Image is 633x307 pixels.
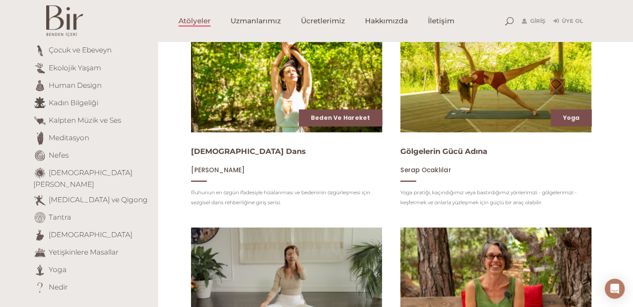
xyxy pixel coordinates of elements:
a: Human Design [49,81,102,89]
a: Kadın Bilgeliği [49,98,98,106]
a: Meditasyon [49,133,89,141]
a: [DEMOGRAPHIC_DATA] [49,230,132,238]
a: Gölgelerin Gücü Adına [400,147,487,156]
a: [MEDICAL_DATA] ve Qigong [49,195,148,203]
a: [PERSON_NAME] [191,166,245,174]
span: Uzmanlarımız [231,16,281,26]
a: Çocuk ve Ebeveyn [49,46,112,54]
span: İletişim [428,16,454,26]
a: Tantra [49,213,71,221]
span: Ücretlerimiz [301,16,345,26]
a: Ekolojik Yaşam [49,63,101,72]
span: Hakkımızda [365,16,408,26]
a: Serap Ocaklılar [400,166,451,174]
a: Nefes [49,151,69,159]
div: Open Intercom Messenger [605,279,625,299]
a: [DEMOGRAPHIC_DATA][PERSON_NAME] [33,168,132,188]
a: Yetişkinlere Masallar [49,248,119,256]
a: Yoga [49,265,67,273]
p: Ruhunun en özgün ifadesiyle hizalanması ve bedeninin özgürleşmesi için sezgisel dans rehberliğine... [191,188,382,208]
a: Nedir [49,282,68,291]
a: Beden ve Hareket [311,114,370,122]
a: Yoga [563,114,579,122]
a: Üye Ol [554,16,583,26]
span: Serap Ocaklılar [400,166,451,174]
a: Giriş [522,16,545,26]
span: [PERSON_NAME] [191,166,245,174]
p: Yoga pratiği, kaçındığımız veya bastırdığımız yönlerimizi - gölgelerimizi - keşfetmek ve onlarla ... [400,188,591,208]
a: [DEMOGRAPHIC_DATA] Dans [191,147,306,156]
span: Atölyeler [179,16,211,26]
a: Kalpten Müzik ve Ses [49,116,121,124]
